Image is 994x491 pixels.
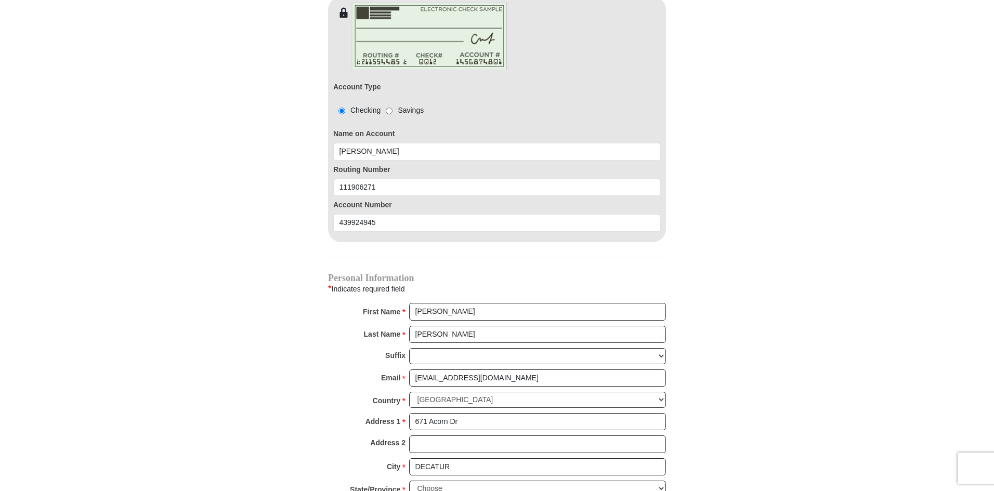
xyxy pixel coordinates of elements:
strong: City [387,459,400,474]
label: Account Number [333,200,661,210]
div: Indicates required field [328,282,666,296]
strong: First Name [363,304,400,319]
img: check-en.png [351,2,507,70]
h4: Personal Information [328,274,666,282]
strong: Address 1 [365,414,401,429]
label: Routing Number [333,164,661,175]
label: Name on Account [333,128,661,139]
strong: Country [373,393,401,408]
strong: Address 2 [370,435,406,450]
div: Checking Savings [333,105,424,116]
strong: Email [381,370,400,385]
strong: Last Name [364,327,401,341]
strong: Suffix [385,348,406,363]
label: Account Type [333,82,381,92]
